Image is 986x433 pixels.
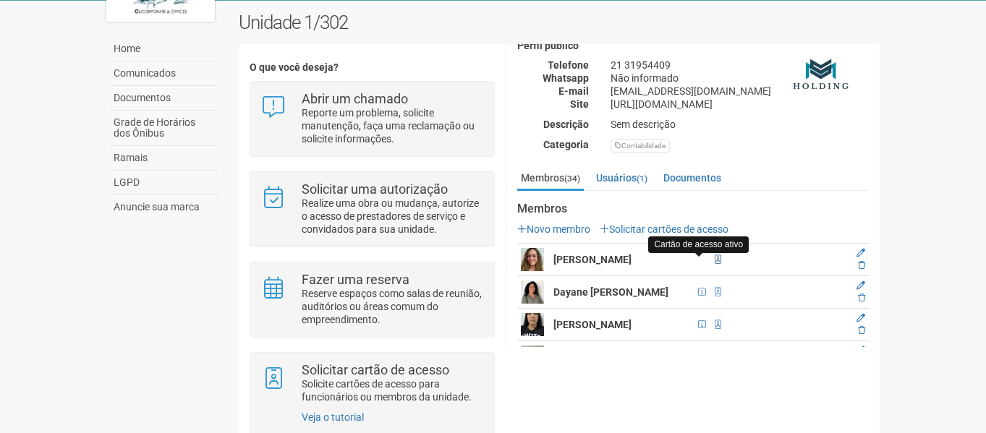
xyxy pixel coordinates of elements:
[600,98,880,111] div: [URL][DOMAIN_NAME]
[521,248,544,271] img: user.png
[857,280,865,291] a: Editar membro
[553,286,668,298] strong: Dayane [PERSON_NAME]
[110,146,217,171] a: Ramais
[110,86,217,111] a: Documentos
[600,85,880,98] div: [EMAIL_ADDRESS][DOMAIN_NAME]
[553,319,632,330] strong: [PERSON_NAME]
[517,40,869,51] h4: Perfil público
[637,173,647,184] small: (1)
[648,236,749,253] div: Cartão de acesso ativo
[517,167,584,191] a: Membros(34)
[302,377,483,403] p: Solicite cartões de acesso para funcionários ou membros da unidade.
[857,248,865,258] a: Editar membro
[611,139,670,153] div: Contabilidade
[521,280,544,304] img: user.png
[261,364,483,403] a: Solicitar cartão de acesso Solicite cartões de acesso para funcionários ou membros da unidade.
[110,171,217,195] a: LGPD
[302,181,448,197] strong: Solicitar uma autorização
[521,313,544,336] img: user.png
[600,118,880,131] div: Sem descrição
[517,223,590,235] a: Novo membro
[857,346,865,356] a: Editar membro
[543,119,589,130] strong: Descrição
[858,293,865,303] a: Excluir membro
[517,202,869,215] strong: Membros
[250,62,495,73] h4: O que você deseja?
[239,12,880,33] h2: Unidade 1/302
[261,183,483,236] a: Solicitar uma autorização Realize uma obra ou mudança, autorize o acesso de prestadores de serviç...
[110,111,217,146] a: Grade de Horários dos Ônibus
[302,362,449,377] strong: Solicitar cartão de acesso
[592,167,651,189] a: Usuários(1)
[110,61,217,86] a: Comunicados
[548,59,589,71] strong: Telefone
[302,287,483,326] p: Reserve espaços como salas de reunião, auditórios ou áreas comum do empreendimento.
[110,195,217,219] a: Anuncie sua marca
[564,173,580,184] small: (34)
[302,91,408,106] strong: Abrir um chamado
[660,167,725,189] a: Documentos
[302,411,364,423] a: Veja o tutorial
[858,260,865,270] a: Excluir membro
[302,197,483,236] p: Realize uma obra ou mudança, autorize o acesso de prestadores de serviço e convidados para sua un...
[558,85,589,97] strong: E-mail
[600,59,880,72] div: 21 31954409
[553,254,632,265] strong: [PERSON_NAME]
[600,223,728,235] a: Solicitar cartões de acesso
[521,346,544,369] img: user.png
[261,273,483,326] a: Fazer uma reserva Reserve espaços como salas de reunião, auditórios ou áreas comum do empreendime...
[261,93,483,145] a: Abrir um chamado Reporte um problema, solicite manutenção, faça uma reclamação ou solicite inform...
[600,72,880,85] div: Não informado
[857,313,865,323] a: Editar membro
[543,139,589,150] strong: Categoria
[302,106,483,145] p: Reporte um problema, solicite manutenção, faça uma reclamação ou solicite informações.
[543,72,589,84] strong: Whatsapp
[302,272,409,287] strong: Fazer uma reserva
[110,37,217,61] a: Home
[858,325,865,335] a: Excluir membro
[570,98,589,110] strong: Site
